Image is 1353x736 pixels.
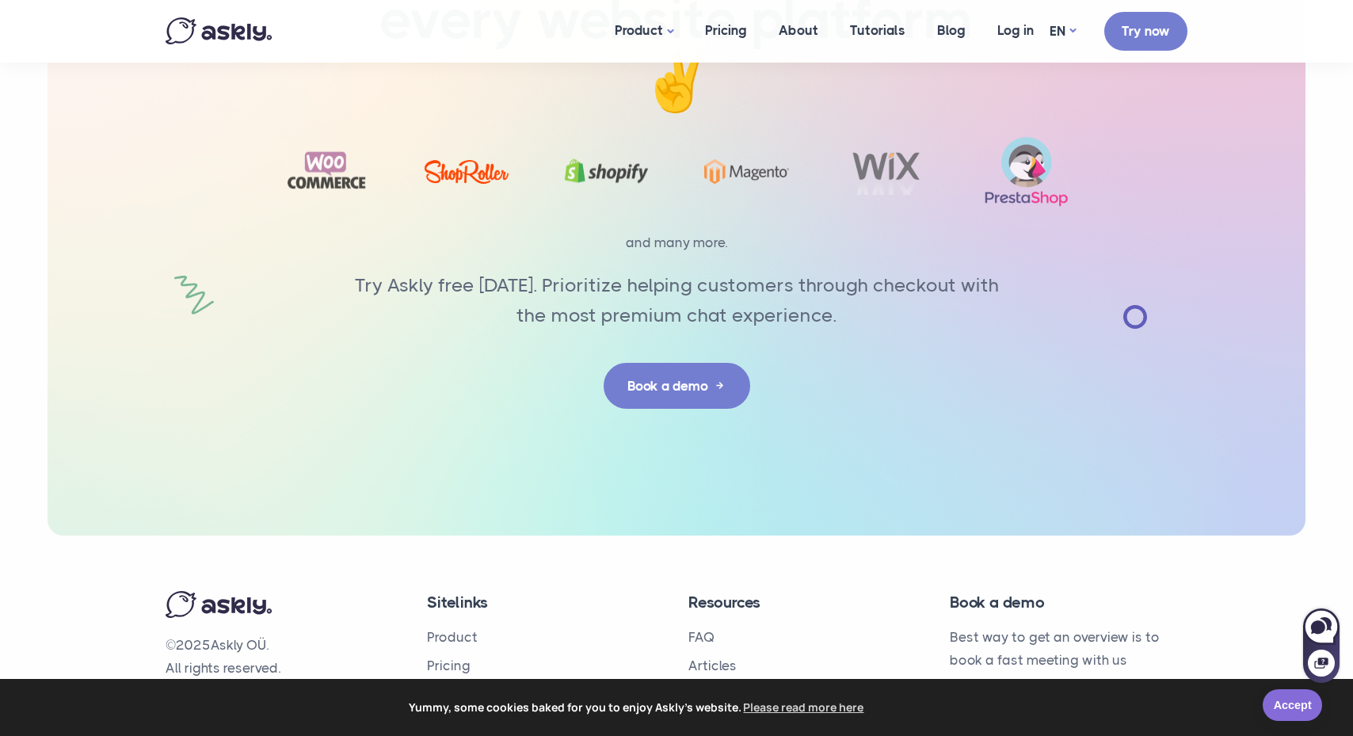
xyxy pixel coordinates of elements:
img: Askly [166,17,272,44]
img: prestashop [984,135,1069,208]
img: Magento [704,159,789,184]
img: Wix [844,147,929,195]
a: Articles [688,658,737,673]
p: and many more. [253,231,1100,254]
h4: Book a demo [950,591,1187,614]
h4: Sitelinks [427,591,665,614]
img: Askly logo [166,591,272,618]
p: Try Askly free [DATE]. Prioritize helping customers through checkout with the most premium chat e... [340,270,1013,331]
a: Pricing [427,658,471,673]
iframe: Askly chat [1302,605,1341,685]
a: Try now [1104,12,1187,51]
span: 2025 [176,637,211,653]
img: Woocommerce [284,146,369,197]
a: learn more about cookies [741,696,867,719]
span: Yummy, some cookies baked for you to enjoy Askly's website. [23,696,1252,719]
a: Book a demo [604,363,750,410]
a: FAQ [688,629,715,645]
a: Product [427,629,478,645]
a: Accept [1263,689,1322,721]
p: © Askly OÜ. All rights reserved. [166,634,403,680]
img: ShopRoller [425,160,509,184]
img: Shopify [564,147,649,195]
h4: Resources [688,591,926,614]
p: Best way to get an overview is to book a fast meeting with us [950,626,1187,672]
a: EN [1050,20,1076,43]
